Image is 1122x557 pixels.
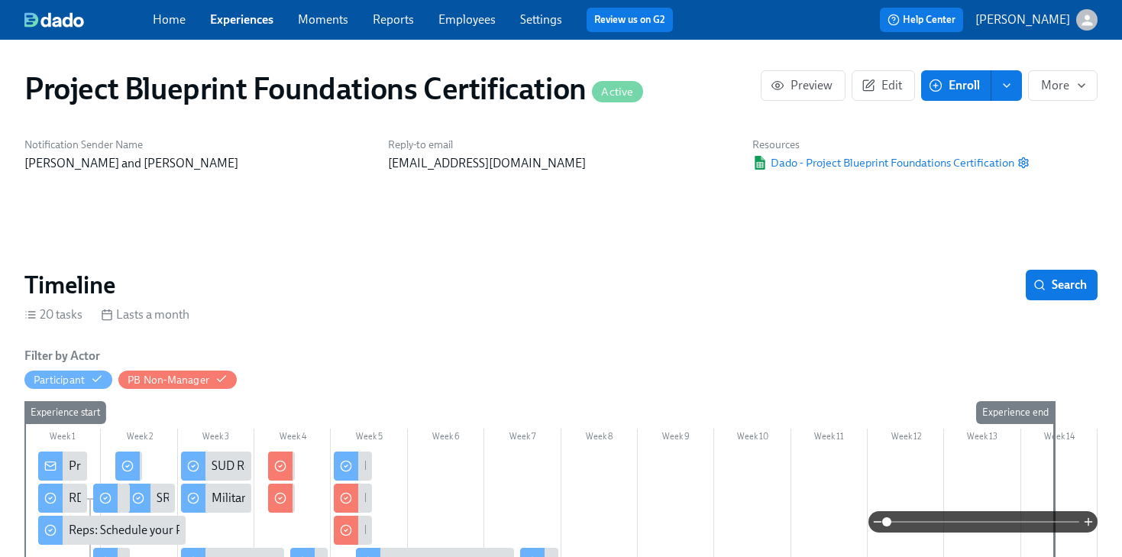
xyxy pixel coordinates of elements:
[761,70,846,101] button: Preview
[520,12,562,27] a: Settings
[69,490,350,507] div: RDs: Schedule your Project Blueprint Live Certification
[24,429,101,449] div: Week 1
[774,78,833,93] span: Preview
[364,458,633,474] div: RDs: Instructions for Leading PB Live Certs for Reps
[118,371,237,389] button: PB Non-Manager
[24,70,643,107] h1: Project Blueprint Foundations Certification
[1036,277,1087,293] span: Search
[334,484,371,513] div: RDs: Instructions for SUD Rep Live Cert
[101,306,189,323] div: Lasts a month
[976,401,1055,424] div: Experience end
[1028,70,1098,101] button: More
[752,138,1030,152] h6: Resources
[1041,78,1085,93] span: More
[944,429,1020,449] div: Week 13
[69,458,285,474] div: Project Blueprint Certification Next Steps!
[38,484,87,513] div: RDs: Schedule your Project Blueprint Live Certification
[1026,270,1098,300] button: Search
[592,86,642,98] span: Active
[880,8,963,32] button: Help Center
[334,452,371,481] div: RDs: Instructions for Leading PB Live Certs for Reps
[24,12,84,28] img: dado
[921,70,991,101] button: Enroll
[128,373,209,387] div: Hide PB Non-Manager
[791,429,868,449] div: Week 11
[24,155,370,172] p: [PERSON_NAME] and [PERSON_NAME]
[38,452,87,481] div: Project Blueprint Certification Next Steps!
[388,138,733,152] h6: Reply-to email
[991,70,1022,101] button: enroll
[975,11,1070,28] p: [PERSON_NAME]
[298,12,348,27] a: Moments
[868,429,944,449] div: Week 12
[373,12,414,27] a: Reports
[852,70,915,101] button: Edit
[438,12,496,27] a: Employees
[181,484,251,513] div: Military/VA Reps: Complete Your Pre-Work Account Tiering
[178,429,254,449] div: Week 3
[24,348,100,364] h6: Filter by Actor
[752,155,1014,170] span: Dado - Project Blueprint Foundations Certification
[594,12,665,28] a: Review us on G2
[34,373,85,387] div: Hide Participant
[24,371,112,389] button: Participant
[24,138,370,152] h6: Notification Sender Name
[24,401,106,424] div: Experience start
[752,156,768,170] img: Google Sheet
[126,484,175,513] div: SRDs: Schedule your Project Blueprint Live Certification
[210,12,273,27] a: Experiences
[408,429,484,449] div: Week 6
[932,78,980,93] span: Enroll
[101,429,177,449] div: Week 2
[587,8,673,32] button: Review us on G2
[975,9,1098,31] button: [PERSON_NAME]
[714,429,791,449] div: Week 10
[24,270,115,300] h2: Timeline
[888,12,955,28] span: Help Center
[254,429,331,449] div: Week 4
[1021,429,1098,449] div: Week 14
[181,452,251,481] div: SUD Reps: Complete Your Pre-Work Account Tiering
[212,458,483,474] div: SUD Reps: Complete Your Pre-Work Account Tiering
[752,155,1014,170] a: Google SheetDado - Project Blueprint Foundations Certification
[561,429,638,449] div: Week 8
[212,490,519,507] div: Military/VA Reps: Complete Your Pre-Work Account Tiering
[157,490,444,507] div: SRDs: Schedule your Project Blueprint Live Certification
[331,429,407,449] div: Week 5
[865,78,902,93] span: Edit
[364,490,567,507] div: RDs: Instructions for SUD Rep Live Cert
[24,12,153,28] a: dado
[638,429,714,449] div: Week 9
[153,12,186,27] a: Home
[388,155,733,172] p: [EMAIL_ADDRESS][DOMAIN_NAME]
[484,429,561,449] div: Week 7
[24,306,82,323] div: 20 tasks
